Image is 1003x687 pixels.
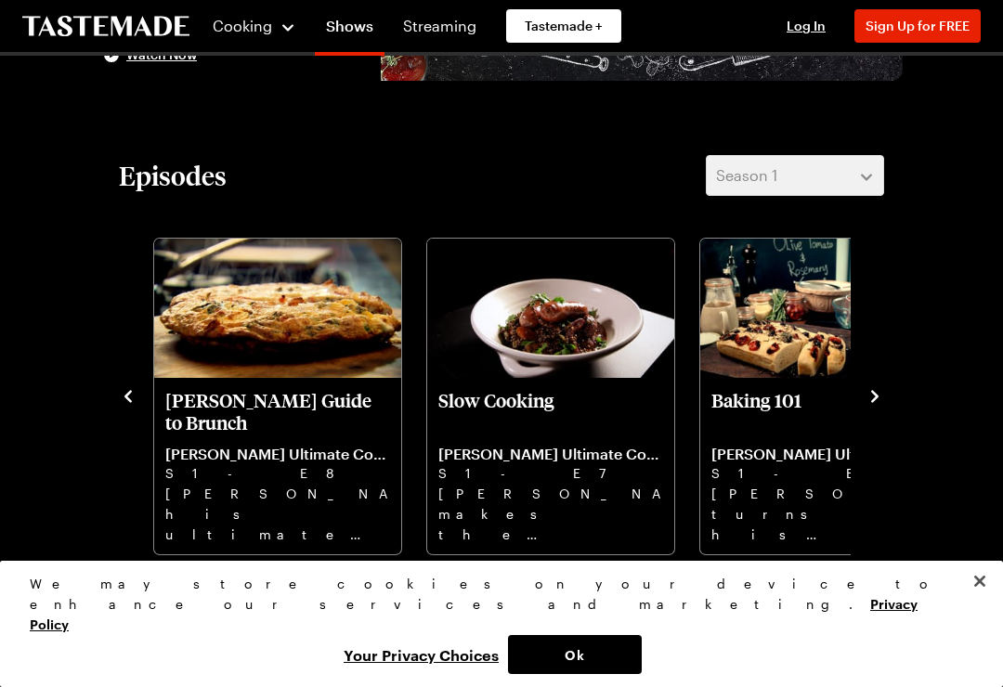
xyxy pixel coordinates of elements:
[506,9,621,43] a: Tastemade +
[711,389,936,434] p: Baking 101
[706,155,884,196] button: Season 1
[508,635,642,674] button: Ok
[165,484,390,543] p: [PERSON_NAME] his ultimate brunch dishes, including spicy pancakes, a simple frittata and a chees...
[438,445,663,463] p: [PERSON_NAME] Ultimate Cooking Course
[165,445,390,463] p: [PERSON_NAME] Ultimate Cooking Course
[334,635,508,674] button: Your Privacy Choices
[165,389,390,434] p: [PERSON_NAME] Guide to Brunch
[154,239,401,554] div: Gordon's Guide to Brunch
[119,159,227,192] h2: Episodes
[866,383,884,406] button: navigate to next item
[698,233,971,556] div: 5 / 10
[866,18,970,33] span: Sign Up for FREE
[438,463,663,484] p: S1 - E7
[212,4,296,48] button: Cooking
[438,484,663,543] p: [PERSON_NAME] makes the ultimate slow cooked dishes including caramelized figs with ricotta and b...
[716,164,777,187] span: Season 1
[154,239,401,378] img: Gordon's Guide to Brunch
[213,17,272,34] span: Cooking
[711,484,936,543] p: [PERSON_NAME] turns his focus to home baking with his flavour-packed olive, tomato and [PERSON_NA...
[700,239,947,378] img: Baking 101
[30,574,957,674] div: Privacy
[165,389,390,543] a: Gordon's Guide to Brunch
[959,561,1000,602] button: Close
[119,383,137,406] button: navigate to previous item
[152,233,425,556] div: 3 / 10
[315,4,384,56] a: Shows
[711,445,936,463] p: [PERSON_NAME] Ultimate Cooking Course
[769,17,843,35] button: Log In
[711,389,936,543] a: Baking 101
[787,18,826,33] span: Log In
[438,389,663,434] p: Slow Cooking
[22,16,189,37] a: To Tastemade Home Page
[30,574,957,635] div: We may store cookies on your device to enhance our services and marketing.
[427,239,674,554] div: Slow Cooking
[854,9,981,43] button: Sign Up for FREE
[425,233,698,556] div: 4 / 10
[165,463,390,484] p: S1 - E8
[700,239,947,554] div: Baking 101
[711,463,936,484] p: S1 - E6
[525,17,603,35] span: Tastemade +
[438,389,663,543] a: Slow Cooking
[427,239,674,378] img: Slow Cooking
